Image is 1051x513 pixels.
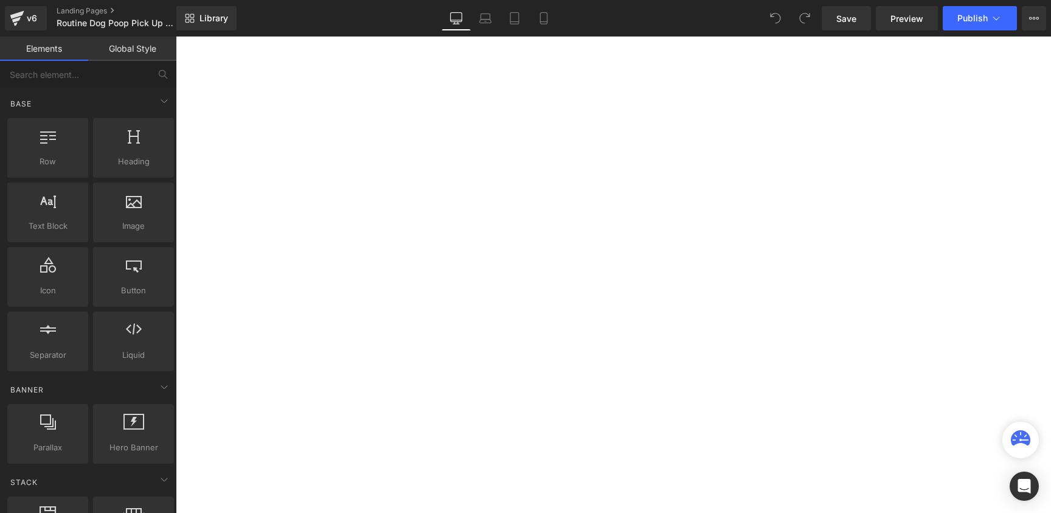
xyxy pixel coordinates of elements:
button: More [1022,6,1046,30]
span: Banner [9,384,45,396]
div: Open Intercom Messenger [1010,472,1039,501]
span: Routine Dog Poop Pick Up Removal Service, [GEOGRAPHIC_DATA] - Poo Force [57,18,173,28]
span: Icon [11,284,85,297]
a: New Library [176,6,237,30]
a: v6 [5,6,47,30]
span: Image [97,220,170,232]
span: Preview [890,12,923,25]
span: Stack [9,476,39,488]
a: Desktop [442,6,471,30]
span: Save [836,12,856,25]
span: Text Block [11,220,85,232]
span: Separator [11,349,85,361]
a: Mobile [529,6,558,30]
a: Landing Pages [57,6,196,16]
a: Global Style [88,37,176,61]
a: Tablet [500,6,529,30]
a: Laptop [471,6,500,30]
span: Library [199,13,228,24]
button: Publish [943,6,1017,30]
span: Publish [957,13,988,23]
div: v6 [24,10,40,26]
a: Preview [876,6,938,30]
span: Parallax [11,441,85,454]
button: Undo [763,6,788,30]
button: Redo [793,6,817,30]
span: Heading [97,155,170,168]
span: Base [9,98,33,110]
span: Row [11,155,85,168]
span: Liquid [97,349,170,361]
span: Hero Banner [97,441,170,454]
span: Button [97,284,170,297]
